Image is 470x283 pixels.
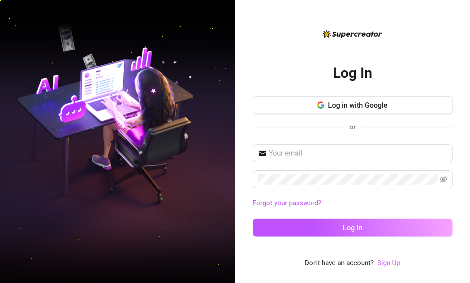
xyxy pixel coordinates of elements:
a: Sign Up [377,258,400,269]
input: Your email [269,148,447,159]
a: Forgot your password? [253,199,321,207]
span: Don't have an account? [305,258,374,269]
span: Log in with Google [328,101,388,110]
button: Log in with Google [253,96,453,114]
a: Sign Up [377,259,400,267]
img: logo-BBDzfeDw.svg [323,30,382,38]
h2: Log In [333,64,372,82]
span: or [349,123,356,131]
span: Log in [343,224,362,232]
span: eye-invisible [440,176,447,183]
a: Forgot your password? [253,198,453,209]
button: Log in [253,219,453,237]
